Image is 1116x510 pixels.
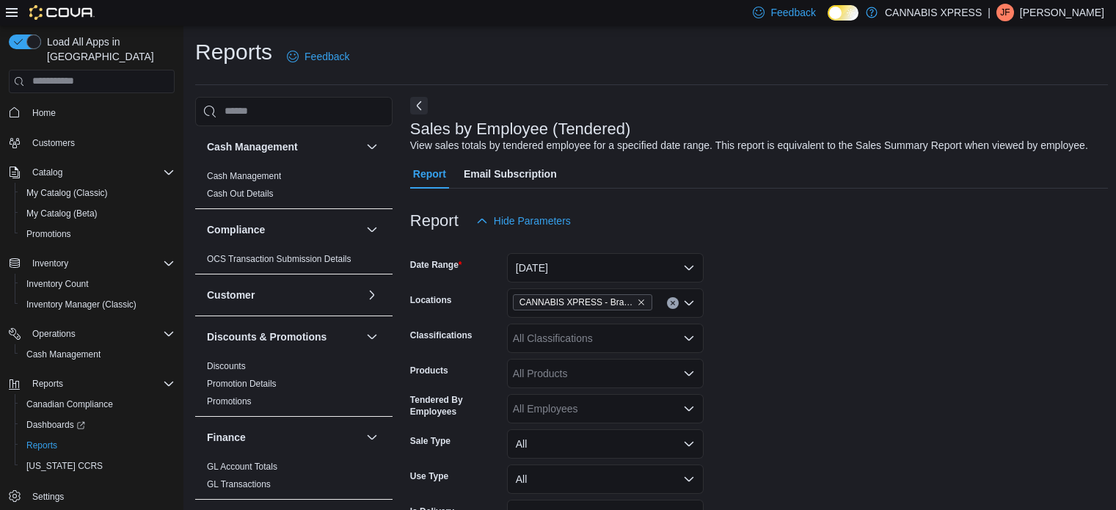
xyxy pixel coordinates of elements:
a: Canadian Compliance [21,396,119,413]
button: Reports [3,374,180,394]
a: Promotions [207,396,252,407]
span: Load All Apps in [GEOGRAPHIC_DATA] [41,34,175,64]
button: Open list of options [683,332,695,344]
span: Customers [26,134,175,152]
button: [DATE] [507,253,704,283]
a: Cash Out Details [207,189,274,199]
button: Home [3,102,180,123]
button: All [507,429,704,459]
label: Products [410,365,448,376]
a: Discounts [207,361,246,371]
span: Catalog [32,167,62,178]
span: Cash Out Details [207,188,274,200]
span: My Catalog (Beta) [21,205,175,222]
span: OCS Transaction Submission Details [207,253,351,265]
button: Catalog [3,162,180,183]
span: Discounts [207,360,246,372]
a: Cash Management [21,346,106,363]
h3: Cash Management [207,139,298,154]
h3: Finance [207,430,246,445]
button: Cash Management [15,344,180,365]
a: My Catalog (Classic) [21,184,114,202]
a: Settings [26,488,70,506]
button: Discounts & Promotions [363,328,381,346]
a: Inventory Count [21,275,95,293]
div: Compliance [195,250,393,274]
button: Inventory [3,253,180,274]
a: Cash Management [207,171,281,181]
span: Inventory Count [26,278,89,290]
span: Home [32,107,56,119]
div: Jo Forbes [996,4,1014,21]
button: [US_STATE] CCRS [15,456,180,476]
h3: Report [410,212,459,230]
a: Promotions [21,225,77,243]
button: Reports [26,375,69,393]
label: Use Type [410,470,448,482]
button: Clear input [667,297,679,309]
span: Feedback [304,49,349,64]
label: Classifications [410,329,473,341]
p: [PERSON_NAME] [1020,4,1104,21]
button: Finance [363,429,381,446]
span: Inventory Count [21,275,175,293]
button: All [507,465,704,494]
p: CANNABIS XPRESS [885,4,982,21]
h3: Compliance [207,222,265,237]
a: [US_STATE] CCRS [21,457,109,475]
a: Inventory Manager (Classic) [21,296,142,313]
a: Promotion Details [207,379,277,389]
span: [US_STATE] CCRS [26,460,103,472]
span: Inventory [32,258,68,269]
button: Compliance [363,221,381,238]
label: Sale Type [410,435,451,447]
span: Home [26,103,175,122]
a: Home [26,104,62,122]
span: Reports [26,440,57,451]
span: Customers [32,137,75,149]
span: Operations [32,328,76,340]
button: Finance [207,430,360,445]
button: Cash Management [207,139,360,154]
span: Hide Parameters [494,214,571,228]
span: Cash Management [26,349,101,360]
div: View sales totals by tendered employee for a specified date range. This report is equivalent to t... [410,138,1088,153]
span: Inventory Manager (Classic) [21,296,175,313]
h3: Sales by Employee (Tendered) [410,120,631,138]
div: Finance [195,458,393,499]
span: Promotions [26,228,71,240]
span: Settings [32,491,64,503]
div: Discounts & Promotions [195,357,393,416]
button: Settings [3,485,180,506]
button: Next [410,97,428,114]
a: Dashboards [15,415,180,435]
button: Discounts & Promotions [207,329,360,344]
span: GL Account Totals [207,461,277,473]
h3: Discounts & Promotions [207,329,327,344]
a: OCS Transaction Submission Details [207,254,351,264]
button: Customer [207,288,360,302]
a: Dashboards [21,416,91,434]
span: CANNABIS XPRESS - Brampton (Hurontario Street) [513,294,652,310]
a: Customers [26,134,81,152]
button: Cash Management [363,138,381,156]
span: Email Subscription [464,159,557,189]
button: Promotions [15,224,180,244]
button: Open list of options [683,368,695,379]
button: Hide Parameters [470,206,577,236]
label: Locations [410,294,452,306]
button: Open list of options [683,297,695,309]
span: Operations [26,325,175,343]
span: Reports [26,375,175,393]
span: Cash Management [21,346,175,363]
span: Feedback [770,5,815,20]
label: Date Range [410,259,462,271]
span: Promotions [21,225,175,243]
span: My Catalog (Classic) [26,187,108,199]
p: | [988,4,991,21]
button: Operations [3,324,180,344]
button: Inventory Manager (Classic) [15,294,180,315]
button: My Catalog (Classic) [15,183,180,203]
